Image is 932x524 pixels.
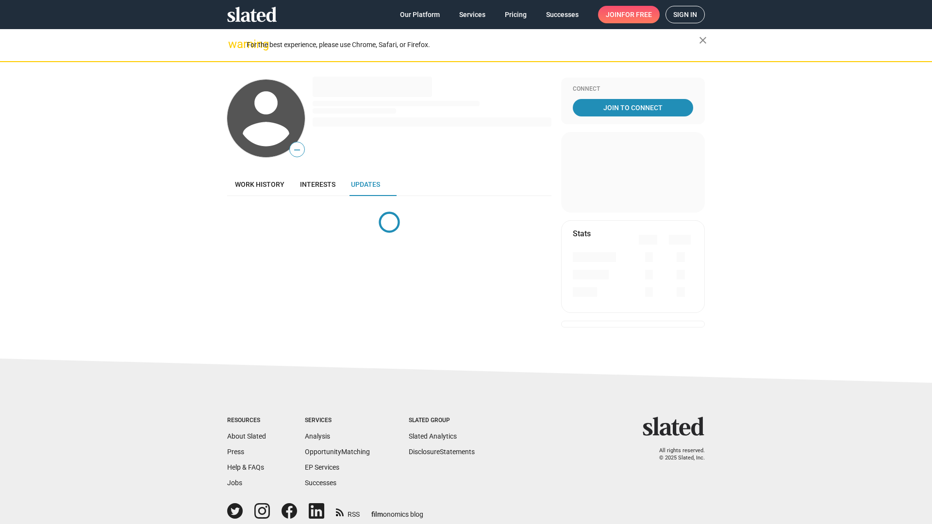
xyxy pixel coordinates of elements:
a: About Slated [227,432,266,440]
span: Join To Connect [575,99,691,116]
span: film [371,510,383,518]
mat-icon: warning [228,38,240,50]
span: Pricing [505,6,527,23]
span: Work history [235,180,284,188]
mat-card-title: Stats [573,229,591,239]
a: Jobs [227,479,242,487]
a: Successes [305,479,336,487]
a: filmonomics blog [371,502,423,519]
a: EP Services [305,463,339,471]
div: Resources [227,417,266,425]
a: Help & FAQs [227,463,264,471]
div: Connect [573,85,693,93]
a: RSS [336,504,360,519]
a: Slated Analytics [409,432,457,440]
a: Work history [227,173,292,196]
span: Sign in [673,6,697,23]
span: Join [606,6,652,23]
a: Pricing [497,6,534,23]
a: OpportunityMatching [305,448,370,456]
span: — [290,144,304,156]
a: DisclosureStatements [409,448,475,456]
span: Updates [351,180,380,188]
a: Services [451,6,493,23]
mat-icon: close [697,34,709,46]
span: Services [459,6,485,23]
a: Analysis [305,432,330,440]
div: Services [305,417,370,425]
a: Interests [292,173,343,196]
a: Successes [538,6,586,23]
a: Updates [343,173,388,196]
span: for free [621,6,652,23]
a: Join To Connect [573,99,693,116]
a: Press [227,448,244,456]
p: All rights reserved. © 2025 Slated, Inc. [649,447,705,461]
span: Interests [300,180,335,188]
a: Joinfor free [598,6,660,23]
span: Successes [546,6,579,23]
span: Our Platform [400,6,440,23]
div: For the best experience, please use Chrome, Safari, or Firefox. [247,38,699,51]
a: Sign in [666,6,705,23]
div: Slated Group [409,417,475,425]
a: Our Platform [392,6,448,23]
